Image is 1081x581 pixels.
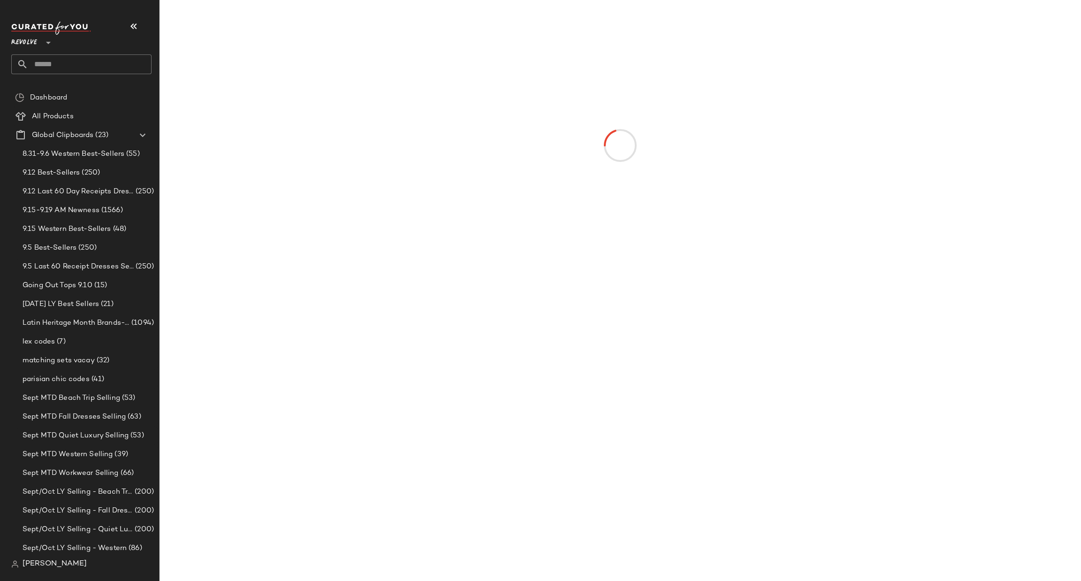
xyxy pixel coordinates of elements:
span: 9.12 Last 60 Day Receipts Dresses [23,186,134,197]
span: (48) [111,224,127,235]
span: Sept/Oct LY Selling - Fall Dresses [23,505,133,516]
span: (41) [90,374,105,385]
span: (250) [134,261,154,272]
span: [DATE] LY Best Sellers [23,299,99,310]
span: lex codes [23,336,55,347]
span: Dashboard [30,92,67,103]
span: (53) [129,430,144,441]
span: Sept MTD Western Selling [23,449,113,460]
span: (66) [119,468,134,479]
span: Global Clipboards [32,130,93,141]
span: All Products [32,111,74,122]
span: (250) [134,186,154,197]
span: (63) [126,412,141,422]
span: (200) [133,505,154,516]
span: (250) [80,168,100,178]
span: Sept/Oct LY Selling - Beach Trip [23,487,133,497]
span: (39) [113,449,128,460]
span: (7) [55,336,65,347]
span: matching sets vacay [23,355,95,366]
span: [PERSON_NAME] [23,558,87,570]
span: (250) [76,243,97,253]
span: Sept MTD Beach Trip Selling [23,393,120,404]
span: Going Out Tops 9.10 [23,280,92,291]
span: Revolve [11,32,37,49]
span: (200) [133,487,154,497]
span: Sept MTD Quiet Luxury Selling [23,430,129,441]
span: (1566) [99,205,123,216]
span: (23) [93,130,108,141]
span: (1094) [129,318,154,329]
span: Sept/Oct LY Selling - Quiet Luxe [23,524,133,535]
span: (55) [124,149,140,160]
span: 9.5 Best-Sellers [23,243,76,253]
img: svg%3e [11,560,19,568]
span: Sept MTD Fall Dresses Selling [23,412,126,422]
img: svg%3e [15,93,24,102]
span: 9.5 Last 60 Receipt Dresses Selling [23,261,134,272]
span: (53) [120,393,136,404]
span: Sept/Oct LY Selling - Western [23,543,127,554]
span: 9.12 Best-Sellers [23,168,80,178]
span: (21) [99,299,114,310]
span: Latin Heritage Month Brands- DO NOT DELETE [23,318,129,329]
span: 9.15-9.19 AM Newness [23,205,99,216]
span: 8.31-9.6 Western Best-Sellers [23,149,124,160]
span: 9.15 Western Best-Sellers [23,224,111,235]
span: parisian chic codes [23,374,90,385]
span: Sept MTD Workwear Selling [23,468,119,479]
img: cfy_white_logo.C9jOOHJF.svg [11,22,91,35]
span: (86) [127,543,142,554]
span: (15) [92,280,107,291]
span: (32) [95,355,110,366]
span: (200) [133,524,154,535]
